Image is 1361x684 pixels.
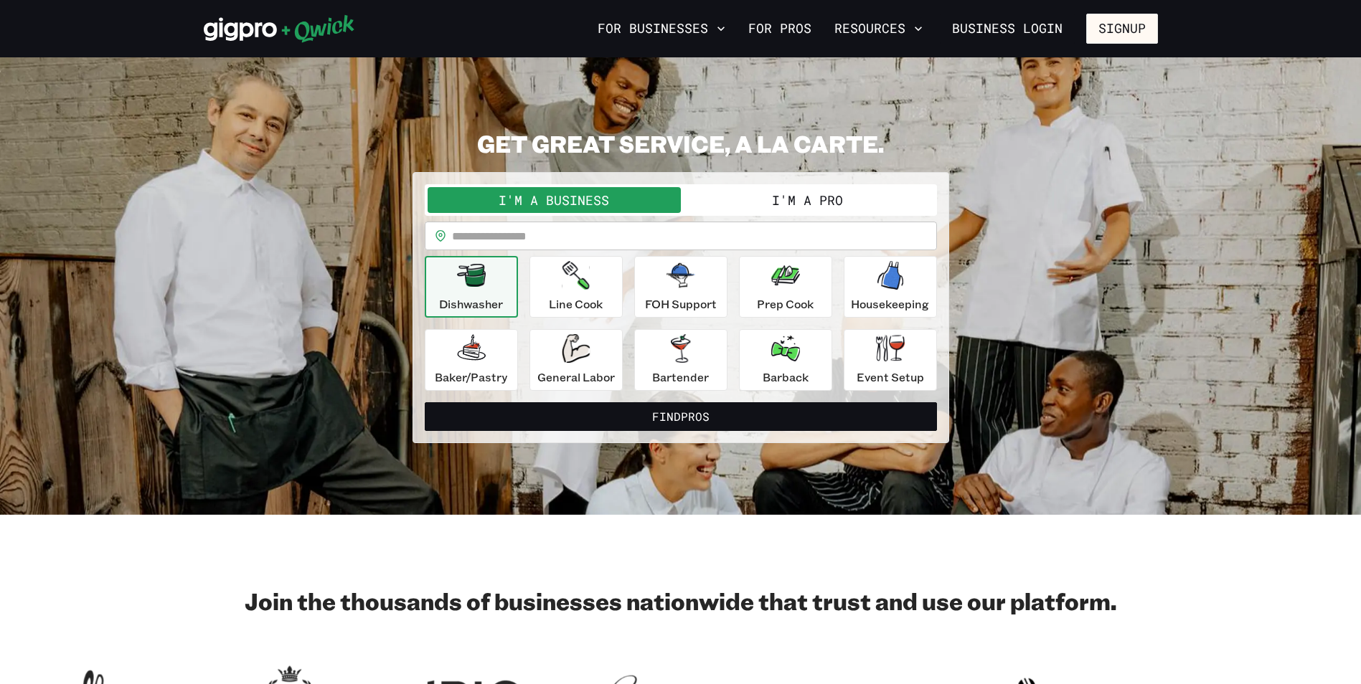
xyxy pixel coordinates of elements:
[857,369,924,386] p: Event Setup
[652,369,709,386] p: Bartender
[439,295,503,313] p: Dishwasher
[634,329,727,391] button: Bartender
[645,295,717,313] p: FOH Support
[413,129,949,158] h2: GET GREAT SERVICE, A LA CARTE.
[844,256,937,318] button: Housekeeping
[940,14,1075,44] a: Business Login
[634,256,727,318] button: FOH Support
[425,329,518,391] button: Baker/Pastry
[681,187,934,213] button: I'm a Pro
[549,295,603,313] p: Line Cook
[435,369,507,386] p: Baker/Pastry
[844,329,937,391] button: Event Setup
[425,402,937,431] button: FindPros
[537,369,615,386] p: General Labor
[1086,14,1158,44] button: Signup
[739,256,832,318] button: Prep Cook
[763,369,809,386] p: Barback
[425,256,518,318] button: Dishwasher
[529,329,623,391] button: General Labor
[428,187,681,213] button: I'm a Business
[204,586,1158,615] h2: Join the thousands of businesses nationwide that trust and use our platform.
[739,329,832,391] button: Barback
[743,16,817,41] a: For Pros
[592,16,731,41] button: For Businesses
[529,256,623,318] button: Line Cook
[757,295,814,313] p: Prep Cook
[829,16,928,41] button: Resources
[851,295,929,313] p: Housekeeping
